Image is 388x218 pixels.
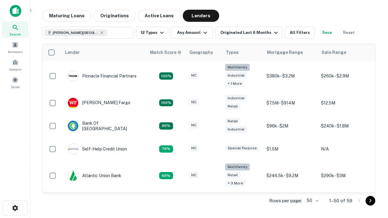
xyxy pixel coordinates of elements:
div: Sale Range [322,49,346,56]
div: NC [189,172,199,179]
button: All Filters [285,27,315,39]
div: Matching Properties: 26, hasApolloMatch: undefined [159,72,173,80]
div: Types [226,49,239,56]
th: Capitalize uses an advanced AI algorithm to match your search with the best lender. The match sco... [146,44,186,61]
button: 12 Types [136,27,168,39]
div: Atlantic Union Bank [68,170,121,181]
span: Saved [11,84,20,89]
div: Industrial [225,126,247,133]
div: Bank Of [GEOGRAPHIC_DATA] [68,121,140,131]
div: Capitalize uses an advanced AI algorithm to match your search with the best lender. The match sco... [150,49,182,56]
a: Search [2,21,28,38]
td: $96k - $2M [263,114,318,137]
span: Search [10,32,21,37]
h6: Match Score [150,49,180,56]
th: Sale Range [318,44,373,61]
button: Reset [339,27,359,39]
div: Retail [225,172,240,179]
td: $290k - $3M [318,160,373,191]
button: Active Loans [138,10,180,22]
div: Matching Properties: 14, hasApolloMatch: undefined [159,122,173,130]
button: Save your search to get updates of matches that match your search criteria. [317,27,337,39]
td: $246.5k - $9.2M [263,160,318,191]
img: picture [68,170,78,181]
div: Pinnacle Financial Partners [68,71,136,81]
div: 50 [304,196,319,205]
div: NC [189,99,199,106]
div: Originated Last 6 Months [220,29,279,36]
div: Mortgage Range [267,49,303,56]
div: [PERSON_NAME] Fargo [68,97,130,108]
span: [PERSON_NAME][GEOGRAPHIC_DATA], [GEOGRAPHIC_DATA] [53,30,98,35]
th: Lender [62,44,146,61]
div: Retail [225,103,240,110]
th: Geography [186,44,222,61]
th: Types [222,44,263,61]
div: NC [189,145,199,152]
div: Geography [189,49,213,56]
div: NC [189,122,199,129]
button: Originated Last 6 Months [216,27,282,39]
p: Rows per page: [269,197,302,204]
span: Borrowers [8,49,22,54]
img: picture [68,121,78,131]
div: Matching Properties: 11, hasApolloMatch: undefined [159,145,173,153]
td: $1.5M [263,137,318,160]
td: $380k - $3.2M [263,61,318,91]
div: Lender [65,49,80,56]
div: Multifamily [225,163,250,170]
td: $240k - $1.8M [318,114,373,137]
div: Multifamily [225,64,250,71]
td: $12.5M [318,91,373,114]
img: capitalize-icon.png [10,5,21,17]
div: Retail [225,118,240,125]
button: Maturing Loans [42,10,91,22]
button: Any Amount [171,27,213,39]
button: Lenders [183,10,219,22]
div: + 3 more [225,180,246,187]
div: Self-help Credit Union [68,144,127,154]
img: picture [68,144,78,154]
div: Industrial [225,72,247,79]
img: picture [68,71,78,81]
div: Matching Properties: 10, hasApolloMatch: undefined [159,172,173,179]
iframe: Chat Widget [358,150,388,179]
td: $7.5M - $914M [263,91,318,114]
div: Matching Properties: 15, hasApolloMatch: undefined [159,99,173,107]
button: Originations [94,10,135,22]
td: N/A [318,137,373,160]
button: Go to next page [366,196,375,206]
th: Mortgage Range [263,44,318,61]
a: Contacts [2,57,28,73]
div: Industrial [225,95,247,102]
img: picture [68,98,78,108]
td: $260k - $2.9M [318,61,373,91]
div: Special Purpose [225,145,259,152]
span: Contacts [9,67,21,72]
div: + 1 more [225,80,244,87]
div: NC [189,72,199,79]
a: Saved [2,74,28,91]
a: Borrowers [2,39,28,55]
p: 1–50 of 59 [329,197,352,204]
